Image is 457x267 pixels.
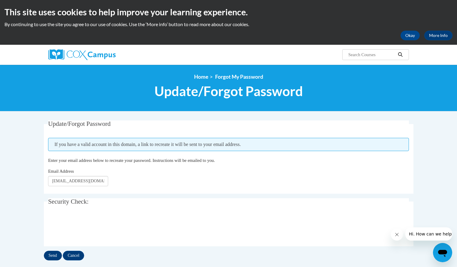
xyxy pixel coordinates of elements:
span: Forgot My Password [215,74,263,80]
span: Update/Forgot Password [154,83,303,99]
a: Home [194,74,208,80]
a: More Info [424,31,452,40]
input: Search Courses [348,51,396,58]
input: Cancel [63,251,84,260]
p: By continuing to use the site you agree to our use of cookies. Use the ‘More info’ button to read... [5,21,452,28]
iframe: Close message [391,229,403,241]
button: Search [396,51,405,58]
a: Cox Campus [48,49,163,60]
iframe: reCAPTCHA [48,215,139,239]
button: Okay [401,31,420,40]
span: Security Check: [48,198,89,205]
input: Send [44,251,62,260]
span: Email Address [48,169,74,174]
img: Cox Campus [48,49,116,60]
iframe: Message from company [405,227,452,241]
span: Hi. How can we help? [4,4,49,9]
span: Update/Forgot Password [48,120,111,127]
span: If you have a valid account in this domain, a link to recreate it will be sent to your email addr... [48,138,409,151]
span: Enter your email address below to recreate your password. Instructions will be emailed to you. [48,158,215,163]
iframe: Button to launch messaging window [433,243,452,262]
input: Email [48,176,108,186]
h2: This site uses cookies to help improve your learning experience. [5,6,452,18]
